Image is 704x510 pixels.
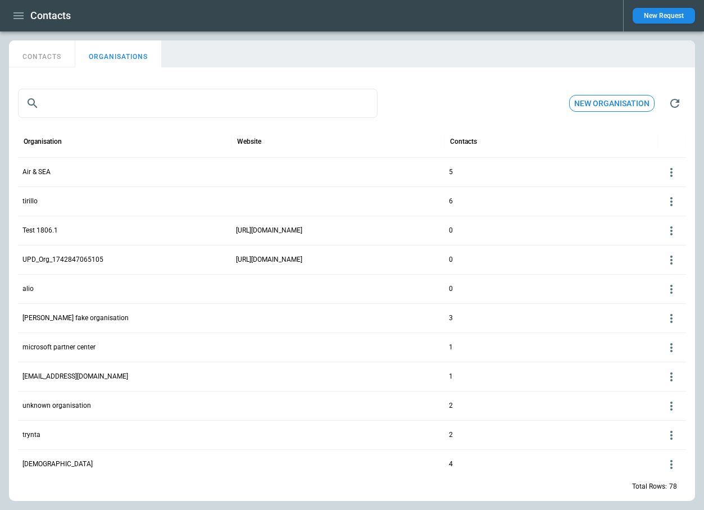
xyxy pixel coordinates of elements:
[633,8,695,24] button: New Request
[236,255,302,265] a: [URL][DOMAIN_NAME]
[75,40,161,67] button: ORGANISATIONS
[22,313,129,323] p: [PERSON_NAME] fake organisation
[569,95,655,112] button: New organisation
[449,313,453,323] p: 3
[449,459,453,469] p: 4
[449,167,453,177] p: 5
[22,226,58,235] p: Test 1806.1
[9,40,75,67] button: CONTACTS
[450,138,477,145] div: Contacts
[22,401,91,411] p: unknown organisation
[449,284,453,294] p: 0
[22,459,93,469] p: [DEMOGRAPHIC_DATA]
[30,9,71,22] h1: Contacts
[237,138,261,145] div: Website
[236,226,302,235] a: [URL][DOMAIN_NAME]
[22,167,51,177] p: Air & SEA
[22,284,34,294] p: alio
[449,226,453,235] p: 0
[669,482,677,491] p: 78
[22,430,40,440] p: trynta
[22,255,103,265] p: UPD_Org_1742847065105
[449,343,453,352] p: 1
[449,197,453,206] p: 6
[449,255,453,265] p: 0
[449,430,453,440] p: 2
[632,482,667,491] p: Total Rows:
[449,372,453,381] p: 1
[22,372,128,381] p: [EMAIL_ADDRESS][DOMAIN_NAME]
[22,197,38,206] p: tirillo
[449,401,453,411] p: 2
[22,343,96,352] p: microsoft partner center
[24,138,62,145] div: Organisation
